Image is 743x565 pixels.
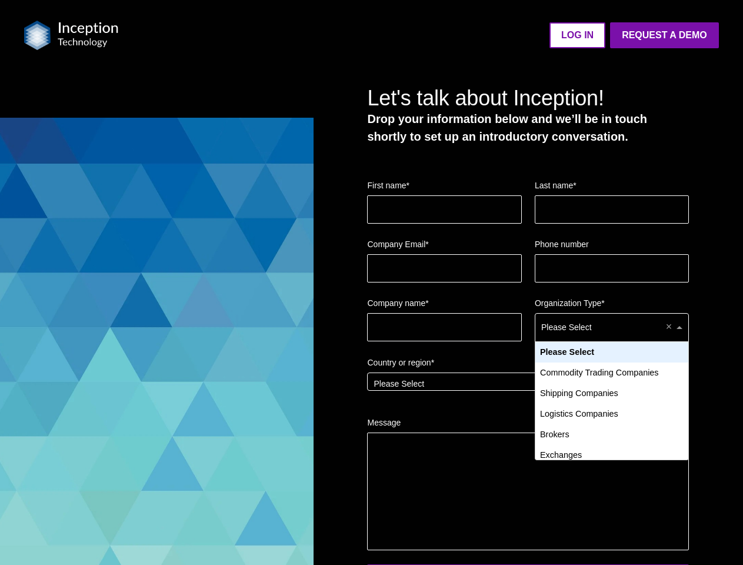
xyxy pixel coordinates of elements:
p: Drop your information below and we’ll be in touch shortly to set up an introductory conversation. [367,110,689,145]
span: Please Select [374,379,424,388]
div: Logistics Companies [535,404,689,424]
span: First name [367,181,406,190]
a: Request a Demo [610,22,719,48]
div: Please Select [535,342,689,363]
span: Country or region [367,358,431,367]
span: Organization Type [535,298,601,308]
div: Shipping Companies [535,383,689,404]
span: Message [367,418,401,427]
h3: Let's talk about Inception! [367,86,689,110]
span: Phone number [535,240,589,249]
span: Clear value [664,314,674,341]
div: Exchanges [535,445,689,466]
span: Last name [535,181,573,190]
strong: Request a Demo [622,30,707,40]
span: Company Email [367,240,425,249]
strong: LOG IN [561,30,594,40]
span: Company name [367,298,425,308]
div: Brokers [535,424,689,445]
div: grid [535,342,689,460]
span: × [666,321,672,332]
span: Please Select [541,323,592,332]
div: Commodity Trading Companies [535,363,689,383]
a: LOG IN [549,22,605,48]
